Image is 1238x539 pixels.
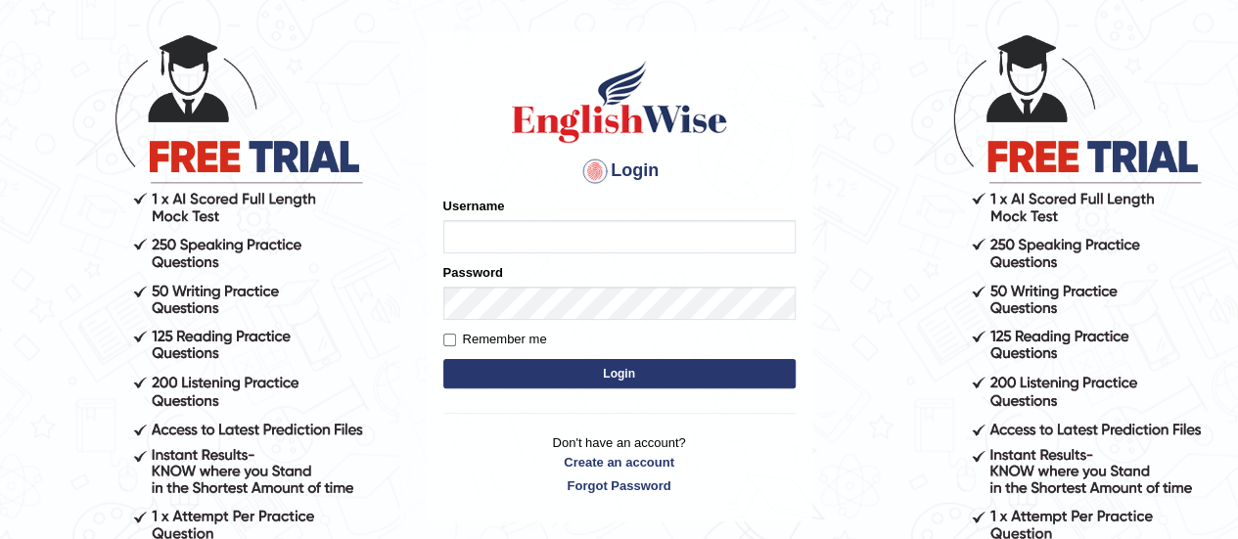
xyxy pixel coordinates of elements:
a: Forgot Password [443,476,796,495]
label: Password [443,263,503,282]
h4: Login [443,156,796,187]
label: Remember me [443,330,547,349]
p: Don't have an account? [443,433,796,494]
button: Login [443,359,796,388]
a: Create an account [443,453,796,472]
input: Remember me [443,334,456,346]
img: Logo of English Wise sign in for intelligent practice with AI [508,58,731,146]
label: Username [443,197,505,215]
